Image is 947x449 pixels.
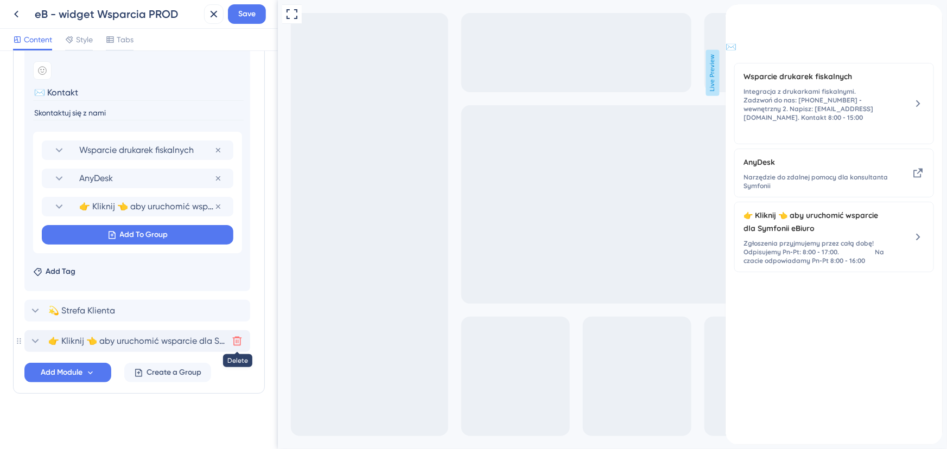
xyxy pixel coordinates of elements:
[76,33,93,46] span: Style
[42,169,233,188] div: AnyDesk
[18,204,163,230] span: 👉 Kliknij 👈 aby uruchomić wsparcie dla Symfonii eBiuro
[41,366,82,379] span: Add Module
[33,84,244,101] input: Header
[42,225,233,245] button: Add To Group
[42,197,233,216] div: 👉 Kliknij 👈 aby uruchomić wsparcie dla Symfonii eBiuro
[41,10,50,14] div: 3
[18,151,163,186] div: AnyDesk
[18,235,163,261] span: Zgłoszenia przyjmujemy przez całą dobę! Odpisujemy Pn-Pt: 8:00 - 17:00. Na czacie odpowiadamy Pn-...
[46,265,75,278] span: Add Tag
[24,330,253,352] div: 👉 Kliknij 👈 aby uruchomić wsparcie dla Symfonii eBiuroDelete
[18,204,163,261] div: 👉 Kliknij 👈 aby uruchomić wsparcie dla Symfonii eBiuro
[238,8,256,21] span: Save
[120,228,168,241] span: Add To Group
[24,33,52,46] span: Content
[228,4,266,24] button: Save
[18,83,163,118] span: Integracja z drukarkami fiskalnymi. Zadzwoń do nas: [PHONE_NUMBER] - wewnętrzny 2. Napisz: [EMAIL...
[79,172,214,185] span: AnyDesk
[124,363,211,382] button: Create a Group
[33,265,75,278] button: Add Tag
[117,33,134,46] span: Tabs
[48,304,115,317] span: 💫 Strefa Klienta
[48,335,227,348] span: 👉 Kliknij 👈 aby uruchomić wsparcie dla Symfonii eBiuro
[147,366,201,379] span: Create a Group
[18,125,34,132] span: Pn-Pt
[33,106,244,120] input: Description
[42,140,233,160] div: Wsparcie drukarek fiskalnych
[79,200,214,213] span: 👉 Kliknij 👈 aby uruchomić wsparcie dla Symfonii eBiuro
[18,169,163,186] span: Narzędzie do zdalnej pomocy dla konsultanta Symfonii
[18,66,126,79] span: Wsparcie drukarek fiskalnych
[79,144,214,157] span: Wsparcie drukarek fiskalnych
[35,7,200,22] div: eB - widget Wsparcia PROD
[18,66,163,133] div: Wsparcie drukarek fiskalnych
[428,50,442,96] span: Live Preview
[18,151,145,164] span: AnyDesk
[39,125,71,132] span: 8:00 - 15:00
[24,363,111,382] button: Add Module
